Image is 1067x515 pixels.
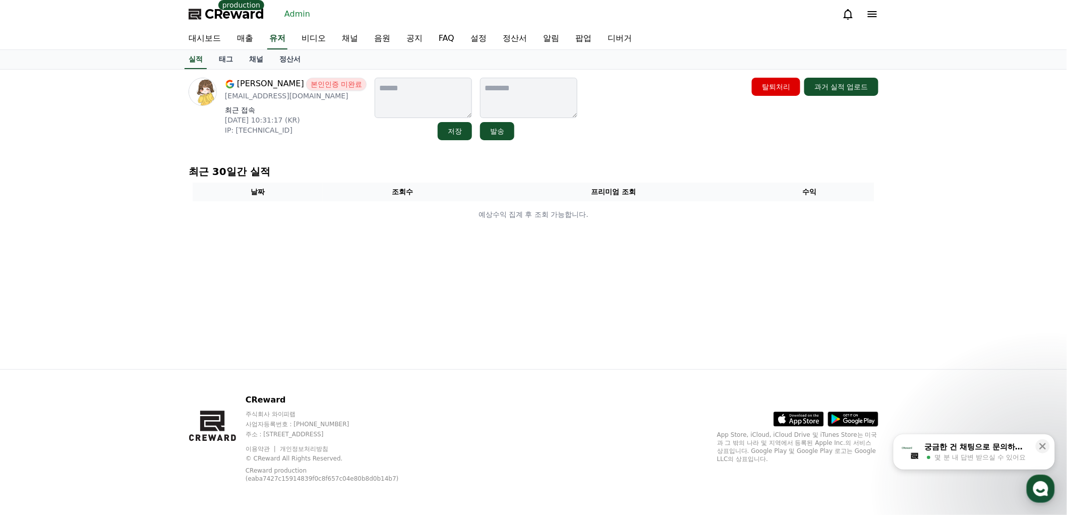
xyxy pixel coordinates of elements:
span: 대화 [92,335,104,344]
a: 홈 [3,320,67,345]
a: FAQ [431,28,462,49]
a: Admin [280,6,314,22]
span: [PERSON_NAME] [237,78,304,91]
a: CReward [189,6,264,22]
p: 사업자등록번호 : [PHONE_NUMBER] [246,420,423,428]
a: 대시보드 [181,28,229,49]
a: 채널 [241,50,271,69]
th: 조회수 [323,183,483,201]
p: 주소 : [STREET_ADDRESS] [246,430,423,438]
p: CReward [246,394,423,406]
a: 정산서 [271,50,309,69]
a: 개인정보처리방침 [280,445,328,452]
p: 최근 30일간 실적 [189,164,878,179]
span: 설정 [156,335,168,343]
p: © CReward All Rights Reserved. [246,454,423,463]
th: 프리미엄 조회 [483,183,744,201]
a: 유저 [267,28,287,49]
a: 실적 [185,50,207,69]
a: 채널 [334,28,366,49]
p: CReward production (eaba7427c15914839f0c8f657c04e80b8d0b14b7) [246,467,407,483]
th: 날짜 [193,183,323,201]
a: 비디오 [293,28,334,49]
span: 본인인증 미완료 [306,78,367,91]
button: 저장 [438,122,472,140]
a: 설정 [130,320,194,345]
p: App Store, iCloud, iCloud Drive 및 iTunes Store는 미국과 그 밖의 나라 및 지역에서 등록된 Apple Inc.의 서비스 상표입니다. Goo... [717,431,878,463]
p: IP: [TECHNICAL_ID] [225,125,367,135]
a: 이용약관 [246,445,277,452]
p: 예상수익 집계 후 조회 가능합니다. [193,209,874,220]
img: profile image [189,78,217,106]
a: 대화 [67,320,130,345]
a: 음원 [366,28,398,49]
span: 홈 [32,335,38,343]
a: 태그 [211,50,241,69]
a: 디버거 [600,28,640,49]
a: 매출 [229,28,261,49]
p: [DATE] 10:31:17 (KR) [225,115,367,125]
a: 알림 [535,28,567,49]
a: 팝업 [567,28,600,49]
a: 공지 [398,28,431,49]
p: 최근 접속 [225,105,367,115]
a: 설정 [462,28,495,49]
button: 발송 [480,122,514,140]
th: 수익 [744,183,874,201]
p: [EMAIL_ADDRESS][DOMAIN_NAME] [225,91,367,101]
p: 주식회사 와이피랩 [246,410,423,418]
a: 정산서 [495,28,535,49]
button: 과거 실적 업로드 [804,78,878,96]
button: 탈퇴처리 [752,78,800,96]
span: CReward [205,6,264,22]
